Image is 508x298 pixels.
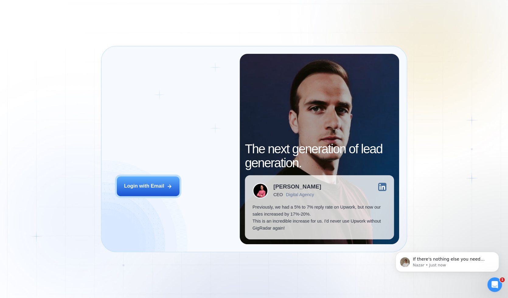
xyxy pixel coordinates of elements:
div: Login with Email [124,183,164,190]
div: CEO [273,192,283,197]
button: Login with Email [117,176,180,196]
p: Previously, we had a 5% to 7% reply rate on Upwork, but now our sales increased by 17%-20%. This ... [252,204,386,232]
div: Digital Agency [286,192,314,197]
h2: The next generation of lead generation. [245,142,394,170]
div: [PERSON_NAME] [273,184,321,190]
iframe: Intercom notifications message [386,239,508,282]
span: 1 [500,277,505,282]
iframe: Intercom live chat [487,277,502,292]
